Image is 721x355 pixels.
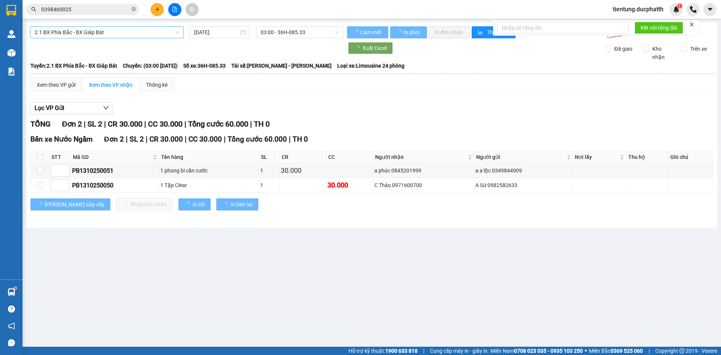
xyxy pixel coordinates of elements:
span: CR 30.000 [108,119,142,128]
span: Kết nối tổng đài [641,24,677,32]
span: loading [396,30,403,35]
div: Xem theo VP gửi [37,81,75,89]
span: In phơi [404,28,421,36]
span: | [250,119,252,128]
strong: 1900 633 818 [385,348,418,354]
span: 2.1 BX Phía Bắc - BX Giáp Bát [35,27,179,38]
span: CC 30.000 [189,135,222,144]
button: In biên lai [216,198,258,210]
span: file-add [172,7,177,12]
input: Nhập số tổng đài [497,22,629,34]
button: In DS [178,198,211,210]
span: Trên xe [687,45,710,53]
span: close-circle [131,6,136,13]
span: In biên lai [231,200,252,208]
span: Đã giao [611,45,635,53]
span: 03:00 - 36H-085.33 [261,27,339,38]
span: Số xe: 36H-085.33 [183,62,226,70]
span: | [649,347,650,355]
img: solution-icon [8,68,15,76]
th: Tên hàng [159,151,259,163]
span: copyright [679,348,685,353]
div: PB1310250051 [72,166,158,175]
span: Miền Bắc [589,347,643,355]
div: 1 [260,166,278,175]
span: SL 2 [130,135,144,144]
span: | [126,135,128,144]
div: Thống kê [146,81,167,89]
strong: 0708 023 035 - 0935 103 250 [514,348,583,354]
button: In đơn chọn [429,26,470,38]
th: Thu hộ [626,151,668,163]
img: warehouse-icon [8,30,15,38]
span: Người gửi [476,153,565,161]
span: Tổng cước 60.000 [188,119,248,128]
span: loading [184,202,193,207]
span: Đơn 2 [62,119,82,128]
span: tientung.ducphatth [607,5,670,14]
span: | [144,119,146,128]
div: a a lộc 0349844909 [475,166,572,175]
span: SL 2 [87,119,102,128]
span: Loại xe: Limousine 24 phòng [337,62,404,70]
span: | [184,119,186,128]
span: Kho nhận [649,45,676,61]
span: bar-chart [478,30,484,36]
span: Tài xế: [PERSON_NAME] - [PERSON_NAME] [231,62,332,70]
img: warehouse-icon [8,49,15,57]
button: Xuất Excel [348,42,393,54]
button: In phơi [390,26,427,38]
div: C Thảo 0971600700 [374,181,473,189]
span: TH 0 [254,119,270,128]
input: Tìm tên, số ĐT hoặc mã đơn [41,5,130,14]
div: 30.000 [281,165,325,176]
span: loading [353,30,359,35]
span: Nơi lấy [575,153,619,161]
input: 14/10/2025 [194,28,239,36]
button: aim [186,3,199,16]
th: CR [280,151,326,163]
span: plus [155,7,160,12]
span: Đơn 2 [104,135,124,144]
span: | [224,135,226,144]
span: | [104,119,106,128]
span: CC 30.000 [148,119,183,128]
span: loading [222,202,231,207]
th: CC [326,151,373,163]
div: 1 phong bì căn cước [160,166,258,175]
button: caret-down [703,3,716,16]
div: 1 [260,181,278,189]
button: Kết nối tổng đài [635,22,683,34]
span: close-circle [131,7,136,11]
td: PB1310250051 [71,163,159,178]
span: question-circle [8,305,15,313]
td: PB1310250050 [71,178,159,193]
div: 30.000 [327,180,371,190]
span: Hỗ trợ kỹ thuật: [348,347,418,355]
span: Người nhận [375,153,466,161]
button: [PERSON_NAME] sắp xếp [30,198,110,210]
th: SL [259,151,279,163]
b: Tuyến: 2.1 BX Phía Bắc - BX Giáp Bát [30,63,117,69]
span: loading [36,202,45,207]
div: Xem theo VP nhận [89,81,133,89]
sup: 1 [14,287,17,289]
img: logo-vxr [6,5,16,16]
button: Làm mới [347,26,388,38]
button: plus [151,3,164,16]
img: phone-icon [690,6,697,13]
span: | [185,135,187,144]
button: Lọc VP Gửi [30,102,113,114]
span: TỔNG [30,119,51,128]
span: search [31,7,36,12]
span: close [689,22,694,27]
span: Tổng cước 60.000 [228,135,287,144]
button: file-add [168,3,181,16]
span: aim [189,7,195,12]
span: [PERSON_NAME] sắp xếp [45,200,104,208]
span: Mã GD [73,153,151,161]
strong: 0369 525 060 [611,348,643,354]
img: warehouse-icon [8,288,15,296]
div: a phúc 0845201999 [374,166,473,175]
sup: 1 [677,3,682,9]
